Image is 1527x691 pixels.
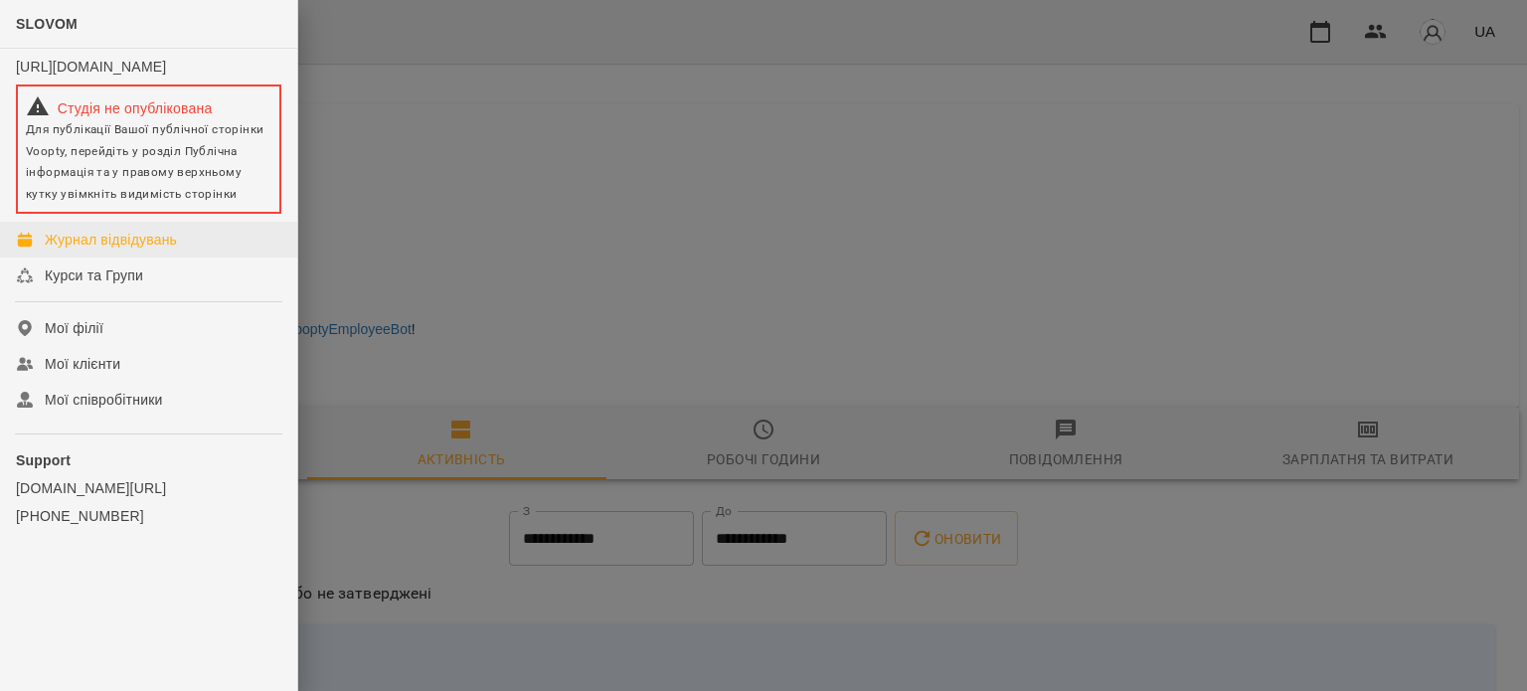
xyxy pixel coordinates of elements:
div: Курси та Групи [45,265,143,285]
div: Студія не опублікована [26,94,271,118]
a: [URL][DOMAIN_NAME] [16,59,166,75]
span: Для публікації Вашої публічної сторінки Voopty, перейдіть у розділ Публічна інформація та у право... [26,122,263,201]
div: Мої співробітники [45,390,163,410]
span: SLOVOM [16,16,78,32]
a: [PHONE_NUMBER] [16,506,281,526]
div: Журнал відвідувань [45,230,177,250]
div: Мої клієнти [45,354,120,374]
a: [DOMAIN_NAME][URL] [16,478,281,498]
p: Support [16,450,281,470]
div: Мої філії [45,318,103,338]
